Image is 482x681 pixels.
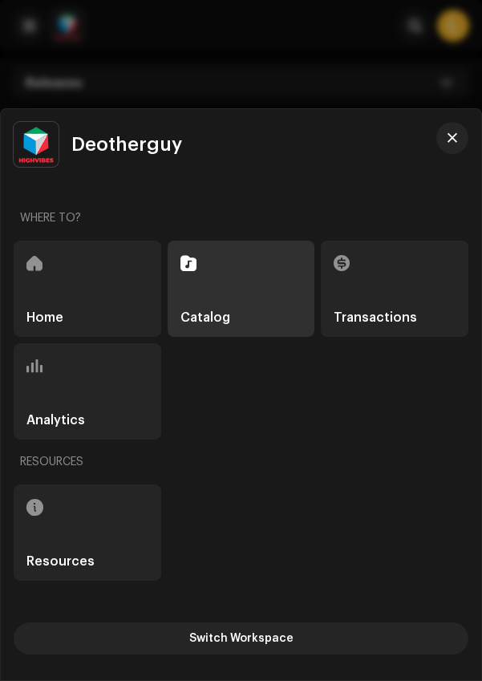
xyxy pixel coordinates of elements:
[14,199,468,237] re-a-nav-header: Where to?
[14,443,468,481] re-a-nav-header: Resources
[334,311,417,324] h5: Transactions
[26,414,85,427] h5: Analytics
[26,311,63,324] h5: Home
[180,311,230,324] h5: Catalog
[26,555,95,568] h5: Resources
[71,135,182,154] span: Deotherguy
[14,122,59,167] img: feab3aad-9b62-475c-8caf-26f15a9573ee
[189,622,294,655] span: Switch Workspace
[14,622,468,655] button: Switch Workspace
